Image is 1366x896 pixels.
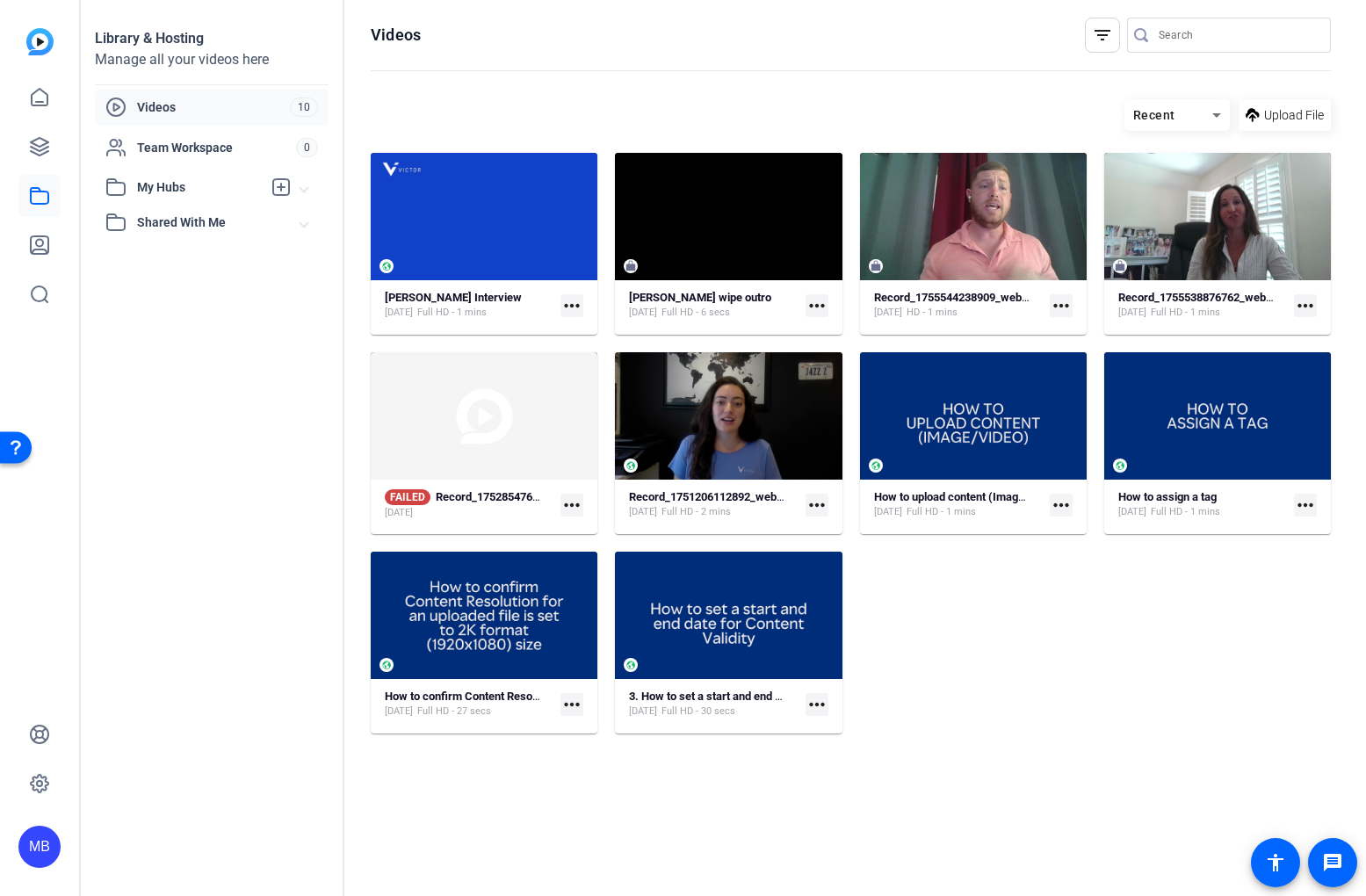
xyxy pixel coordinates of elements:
span: [DATE] [874,306,902,320]
a: How to assign a tag[DATE]Full HD - 1 mins [1118,490,1287,519]
strong: Record_1751206112892_webcam [629,490,799,503]
span: Full HD - 1 mins [1151,306,1220,320]
strong: Record_1752854762423_screen [436,490,597,503]
span: Upload File [1264,106,1324,125]
span: [DATE] [874,505,902,519]
span: Recent [1133,108,1175,122]
mat-icon: more_horiz [806,494,828,517]
mat-icon: more_horiz [1294,494,1317,517]
span: [DATE] [385,506,413,520]
span: FAILED [385,489,430,505]
mat-icon: more_horiz [560,494,583,517]
strong: How to upload content (Image/Video) [874,490,1062,503]
a: [PERSON_NAME] wipe outro[DATE]Full HD - 6 secs [629,291,798,320]
mat-expansion-panel-header: My Hubs [95,170,329,205]
strong: [PERSON_NAME] Interview [385,291,522,304]
span: Full HD - 30 secs [661,705,735,719]
img: blue-gradient.svg [26,28,54,55]
span: [DATE] [629,306,657,320]
mat-icon: accessibility [1265,852,1286,873]
div: MB [18,826,61,868]
a: How to confirm Content Resolution for an uploaded file is set to 2K format (1920x1080) size[DATE]... [385,690,553,719]
a: Record_1755538876762_webcam[DATE]Full HD - 1 mins [1118,291,1287,320]
a: 3. How to set a start and end date for Content Validity[DATE]Full HD - 30 secs [629,690,798,719]
mat-expansion-panel-header: Shared With Me [95,205,329,240]
strong: [PERSON_NAME] wipe outro [629,291,771,304]
a: FAILEDRecord_1752854762423_screen[DATE] [385,489,553,520]
span: HD - 1 mins [907,306,958,320]
mat-icon: more_horiz [806,294,828,317]
span: 10 [290,98,318,117]
a: Record_1755544238909_webcam[DATE]HD - 1 mins [874,291,1043,320]
span: [DATE] [385,306,413,320]
span: My Hubs [137,178,262,197]
span: Team Workspace [137,139,296,156]
span: [DATE] [629,705,657,719]
span: Full HD - 1 mins [417,306,487,320]
mat-icon: more_horiz [1050,294,1073,317]
mat-icon: message [1322,852,1343,873]
mat-icon: more_horiz [806,693,828,716]
mat-icon: more_horiz [560,294,583,317]
h1: Videos [371,25,421,46]
mat-icon: more_horiz [1294,294,1317,317]
mat-icon: more_horiz [560,693,583,716]
span: Full HD - 2 mins [661,505,731,519]
span: Full HD - 1 mins [907,505,976,519]
strong: How to confirm Content Resolution for an uploaded file is set to 2K format (1920x1080) size [385,690,844,703]
span: Full HD - 6 secs [661,306,730,320]
span: Full HD - 27 secs [417,705,491,719]
mat-icon: more_horiz [1050,494,1073,517]
strong: Record_1755538876762_webcam [1118,291,1288,304]
div: Library & Hosting [95,28,329,49]
div: Manage all your videos here [95,49,329,70]
span: Full HD - 1 mins [1151,505,1220,519]
a: How to upload content (Image/Video)[DATE]Full HD - 1 mins [874,490,1043,519]
strong: Record_1755544238909_webcam [874,291,1044,304]
span: Videos [137,98,290,116]
span: Shared With Me [137,213,300,232]
span: [DATE] [629,505,657,519]
input: Search [1159,25,1317,46]
mat-icon: filter_list [1092,25,1113,46]
span: 0 [296,138,318,157]
span: [DATE] [1118,505,1146,519]
a: [PERSON_NAME] Interview[DATE]Full HD - 1 mins [385,291,553,320]
button: Upload File [1239,99,1331,131]
strong: 3. How to set a start and end date for Content Validity [629,690,897,703]
strong: How to assign a tag [1118,490,1217,503]
span: [DATE] [1118,306,1146,320]
span: [DATE] [385,705,413,719]
a: Record_1751206112892_webcam[DATE]Full HD - 2 mins [629,490,798,519]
